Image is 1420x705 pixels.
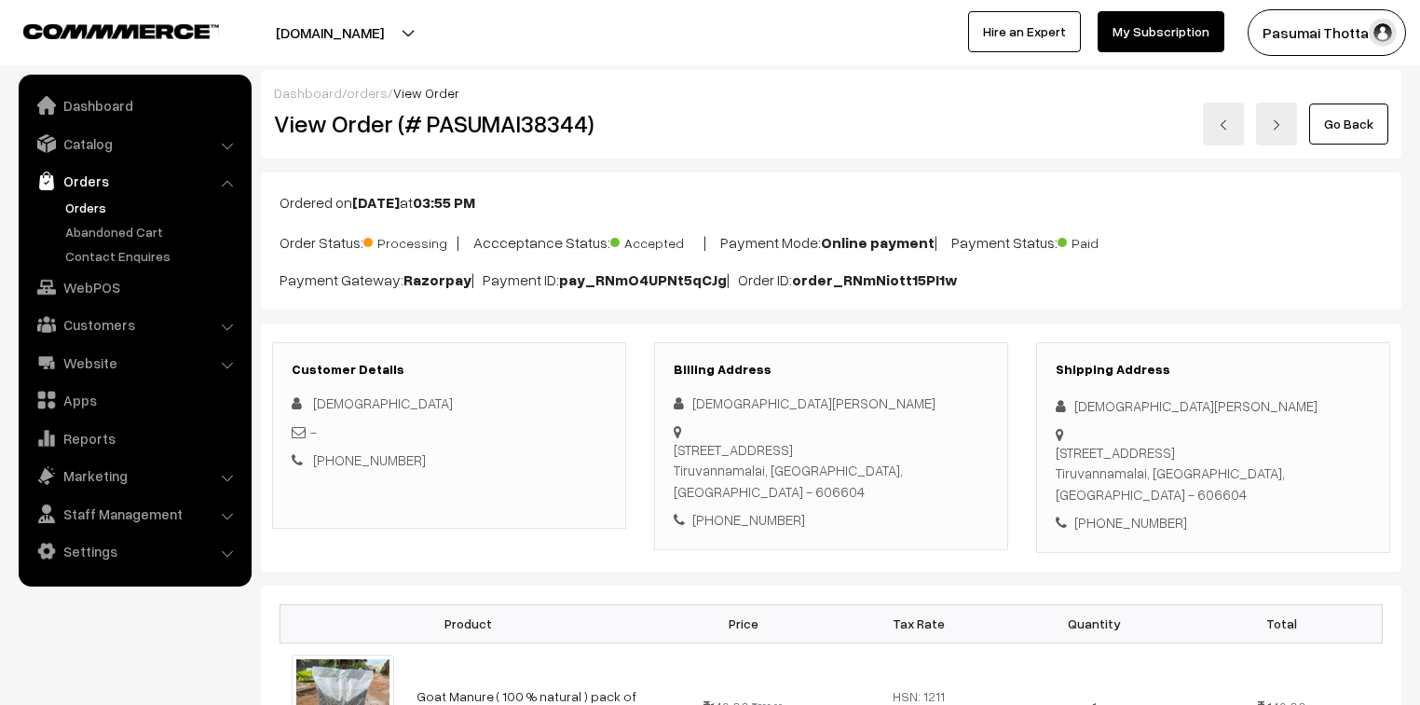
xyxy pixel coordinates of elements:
a: Catalog [23,127,245,160]
a: Customers [23,308,245,341]
div: / / [274,83,1388,103]
a: orders [347,85,388,101]
a: Orders [61,198,245,217]
a: Staff Management [23,497,245,531]
div: - [292,422,607,443]
b: pay_RNmO4UPNt5qCJg [559,270,727,289]
span: Accepted [610,228,703,253]
button: Pasumai Thotta… [1248,9,1406,56]
span: [DEMOGRAPHIC_DATA] [313,394,453,411]
a: Dashboard [23,89,245,122]
div: [PHONE_NUMBER] [674,509,989,531]
span: Processing [363,228,457,253]
b: Razorpay [403,270,471,289]
p: Ordered on at [280,191,1383,214]
img: COMMMERCE [23,24,219,38]
h3: Customer Details [292,362,607,378]
a: Abandoned Cart [61,222,245,242]
a: COMMMERCE [23,19,186,41]
div: [DEMOGRAPHIC_DATA][PERSON_NAME] [1056,395,1371,417]
a: [PHONE_NUMBER] [313,451,426,468]
a: Dashboard [274,85,342,101]
a: Settings [23,534,245,568]
th: Tax Rate [831,604,1006,643]
th: Total [1181,604,1382,643]
a: Website [23,346,245,380]
div: [STREET_ADDRESS] Tiruvannamalai, [GEOGRAPHIC_DATA], [GEOGRAPHIC_DATA] - 606604 [1056,442,1371,505]
p: Order Status: | Accceptance Status: | Payment Mode: | Payment Status: [280,228,1383,254]
a: Orders [23,164,245,198]
b: order_RNmNiott15PI1w [792,270,958,289]
a: My Subscription [1098,11,1224,52]
th: Price [656,604,831,643]
h2: View Order (# PASUMAI38344) [274,109,627,138]
button: [DOMAIN_NAME] [211,9,449,56]
b: [DATE] [352,193,400,212]
b: 03:55 PM [413,193,475,212]
a: Reports [23,422,245,455]
p: Payment Gateway: | Payment ID: | Order ID: [280,269,1383,291]
a: Go Back [1309,104,1388,145]
a: Hire an Expert [968,11,1081,52]
a: Marketing [23,459,245,492]
img: user [1369,19,1397,47]
div: [PHONE_NUMBER] [1056,512,1371,533]
a: WebPOS [23,270,245,304]
h3: Billing Address [674,362,989,378]
img: right-arrow.png [1271,119,1282,131]
a: Apps [23,383,245,417]
div: [DEMOGRAPHIC_DATA][PERSON_NAME] [674,393,989,414]
span: Paid [1058,228,1151,253]
a: Contact Enquires [61,246,245,266]
th: Product [280,604,656,643]
b: Online payment [821,233,935,252]
h3: Shipping Address [1056,362,1371,378]
div: [STREET_ADDRESS] Tiruvannamalai, [GEOGRAPHIC_DATA], [GEOGRAPHIC_DATA] - 606604 [674,439,989,503]
th: Quantity [1006,604,1181,643]
img: left-arrow.png [1218,119,1229,131]
span: View Order [393,85,459,101]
